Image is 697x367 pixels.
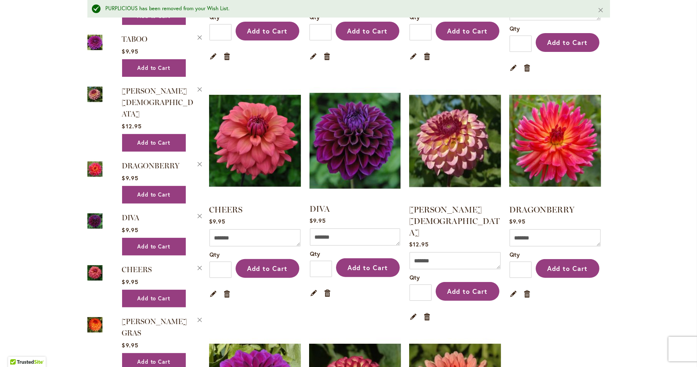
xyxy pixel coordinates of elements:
button: Add to Cart [236,259,299,278]
a: CHEERS [87,264,103,284]
img: TABOO [87,33,103,51]
img: Diva [307,81,403,201]
span: Add to Cart [247,264,287,273]
span: $9.95 [310,217,326,224]
a: Foxy Lady [409,83,501,200]
a: DRAGONBERRY [87,160,103,180]
span: $9.95 [209,217,225,225]
span: Add to Cart [447,27,488,35]
img: MARDY GRAS [87,316,103,334]
button: Add to Cart [436,22,499,40]
button: Add to Cart [122,134,186,152]
span: Add to Cart [137,139,171,146]
span: Add to Cart [137,65,171,72]
span: Qty [510,25,520,32]
a: Foxy Lady [87,85,103,105]
img: CHEERS [87,264,103,282]
a: [PERSON_NAME] GRAS [122,317,187,338]
a: CHEERS [209,205,243,215]
span: Add to Cart [137,191,171,198]
span: $9.95 [122,278,138,286]
span: Add to Cart [137,358,171,365]
span: $9.95 [509,217,526,225]
button: Add to Cart [536,259,599,278]
img: Foxy Lady [409,83,501,198]
span: Add to Cart [347,263,388,272]
button: Add to Cart [236,22,299,40]
a: CHEERS [122,265,152,274]
iframe: Launch Accessibility Center [6,338,29,361]
span: $9.95 [122,226,138,234]
a: [PERSON_NAME][DEMOGRAPHIC_DATA] [122,87,194,119]
button: Add to Cart [122,186,186,204]
span: Qty [209,251,220,258]
a: DRAGONBERRY [122,161,180,170]
span: Add to Cart [247,27,287,35]
span: Qty [410,273,420,281]
span: Add to Cart [137,243,171,250]
img: CHEERS [209,83,301,198]
span: Add to Cart [447,287,488,295]
span: $9.95 [122,341,138,349]
div: PURPLICIOUS has been removed from your Wish List. [106,5,586,13]
a: DRAGONBERRY [509,83,601,200]
span: Add to Cart [137,295,171,302]
img: Foxy Lady [87,85,103,103]
button: Add to Cart [536,33,599,52]
img: DRAGONBERRY [509,83,601,198]
span: $9.95 [122,174,138,182]
button: Add to Cart [436,282,499,301]
a: CHEERS [209,83,301,200]
span: Qty [510,251,520,258]
span: $9.95 [122,47,138,55]
a: MARDY GRAS [87,316,103,336]
span: $12.95 [122,122,142,130]
a: DIVA [310,204,330,214]
button: Add to Cart [122,238,186,255]
a: TABOO [87,33,103,53]
a: [PERSON_NAME][DEMOGRAPHIC_DATA] [409,205,500,237]
button: Add to Cart [336,22,399,40]
a: DRAGONBERRY [509,205,575,215]
a: DIVA [122,213,140,222]
button: Add to Cart [122,290,186,307]
img: DRAGONBERRY [87,160,103,178]
a: TABOO [122,35,148,44]
img: Diva [87,212,103,230]
span: $12.95 [409,240,429,248]
button: Add to Cart [122,59,186,77]
span: Add to Cart [547,38,588,47]
span: Qty [310,250,320,257]
button: Add to Cart [336,258,400,277]
a: Diva [87,212,103,232]
span: Add to Cart [547,264,588,273]
span: Add to Cart [347,27,387,35]
a: Diva [310,84,401,199]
